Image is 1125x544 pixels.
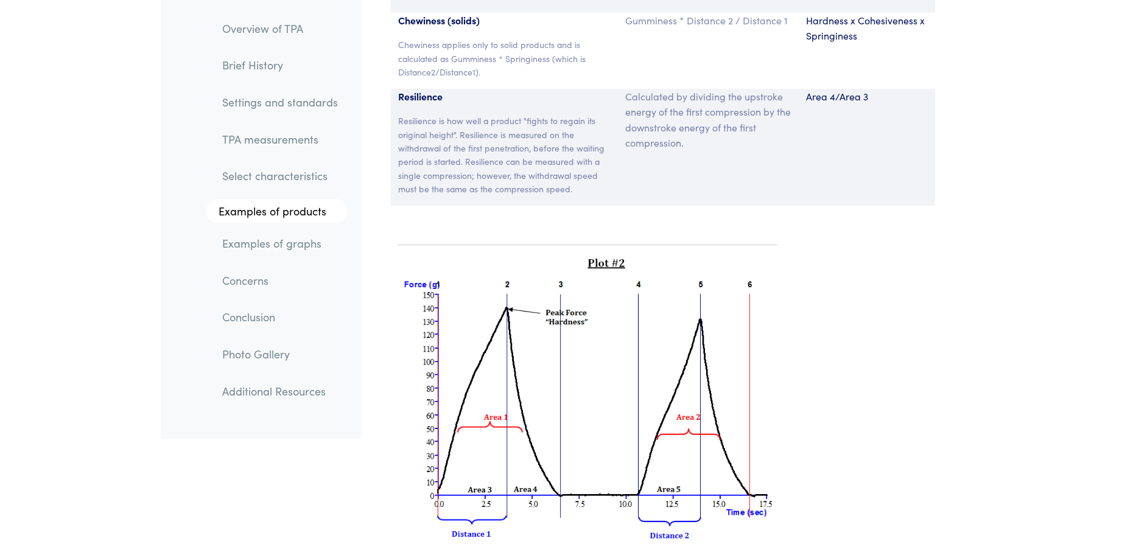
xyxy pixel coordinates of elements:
p: Area 4/Area 3 [806,89,928,105]
a: Brief History [212,52,348,80]
p: Calculated by dividing the upstroke energy of the first compression by the downstroke energy of t... [625,89,792,151]
p: Resilience [398,89,611,105]
p: Chewiness (solids) [398,13,611,29]
p: Hardness x Cohesiveness x Springiness [806,13,928,44]
a: Overview of TPA [212,15,348,43]
a: TPA measurements [212,125,348,153]
p: Resilience is how well a product "fights to regain its original height". Resilience is measured o... [398,114,611,195]
a: Examples of products [206,200,348,224]
a: Settings and standards [212,88,348,116]
p: Gumminess * Distance 2 / Distance 1 [625,13,792,29]
a: Examples of graphs [212,229,348,257]
a: Select characteristics [212,162,348,190]
a: Concerns [212,267,348,295]
a: Photo Gallery [212,340,348,368]
p: Chewiness applies only to solid products and is calculated as Gumminess * Springiness (which is D... [398,38,611,78]
a: Conclusion [212,304,348,332]
a: Additional Resources [212,377,348,405]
